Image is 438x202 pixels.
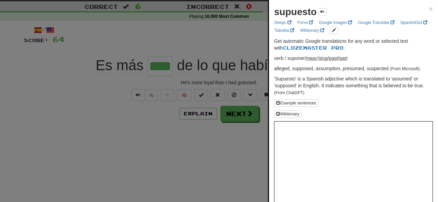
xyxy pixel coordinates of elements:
[329,55,339,61] span: /
[274,90,305,95] small: (From ChatGPT)
[274,75,433,96] p: 'Supuesto' is a Spanish adjective which is translated to 'assumed' or 'supposed' in English. It i...
[272,19,294,26] a: DeepL
[274,7,317,17] strong: supuesto
[339,55,348,61] abbr: VerbForm: Participle, verbal adjective
[274,110,301,118] button: Wiktionary
[429,5,433,13] span: ×
[356,19,397,26] a: Google Translate
[398,19,429,26] a: SpanishDict
[274,55,433,62] p: verb / suponer /
[330,27,338,34] button: edit links
[295,19,315,26] a: Forvo
[429,5,433,12] button: Close
[274,65,433,72] p: alleged, supposed, assumption, presumed, suspected
[298,27,326,34] a: Wiktionary
[329,55,338,61] abbr: Tense: Past tense / preterite / aorist
[274,38,433,51] p: Get automatic Google translations for any word or selected text with .
[274,99,318,107] button: Example sentences
[306,55,319,61] span: /
[272,27,296,34] a: Tatoeba
[390,66,420,71] small: (From Microsoft)
[317,19,354,26] a: Google Images
[319,55,329,61] span: /
[306,55,317,61] abbr: Gender: Masculine gender
[283,45,344,51] a: Clozemaster Pro
[319,55,328,61] abbr: Number: Singular number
